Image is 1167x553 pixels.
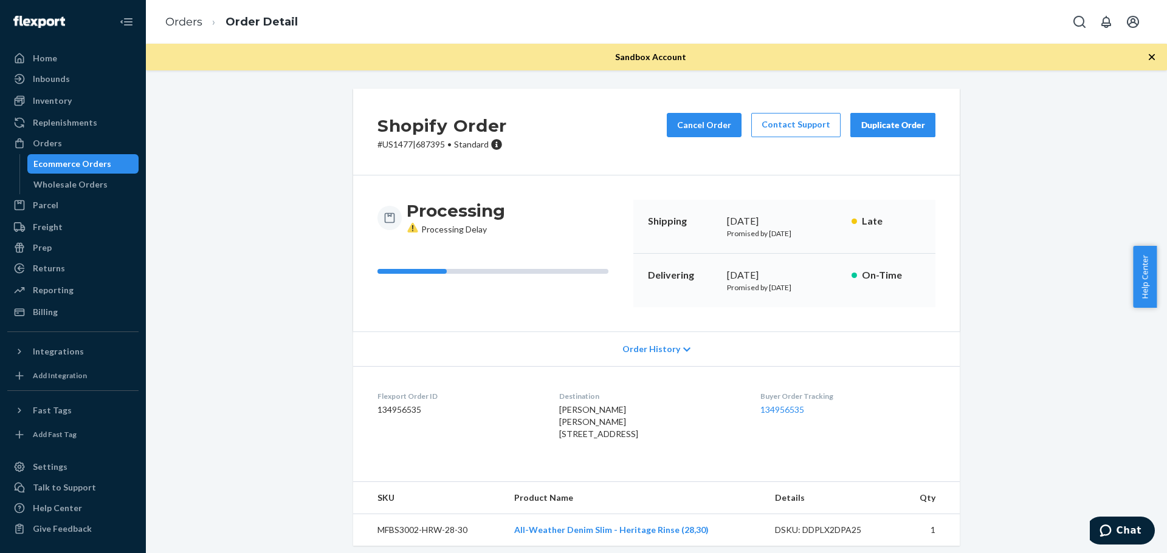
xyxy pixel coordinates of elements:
div: Integrations [33,345,84,358]
div: Add Integration [33,370,87,381]
div: [DATE] [727,214,842,228]
td: 1 [899,514,960,546]
td: MFBS3002-HRW-28-30 [353,514,504,546]
div: Help Center [33,502,82,514]
div: DSKU: DDPLX2DPA25 [775,524,889,536]
th: Qty [899,482,960,514]
a: Reporting [7,280,139,300]
button: Help Center [1133,246,1157,308]
th: SKU [353,482,504,514]
button: Close Navigation [114,10,139,34]
button: Open notifications [1094,10,1118,34]
div: Inbounds [33,73,70,85]
span: [PERSON_NAME] [PERSON_NAME] [STREET_ADDRESS] [559,404,638,439]
div: Orders [33,137,62,149]
button: Talk to Support [7,478,139,497]
div: Home [33,52,57,64]
dt: Buyer Order Tracking [760,391,935,401]
button: Open account menu [1121,10,1145,34]
div: Replenishments [33,117,97,129]
button: Duplicate Order [850,113,935,137]
div: Add Fast Tag [33,429,77,439]
a: Freight [7,217,139,237]
div: Fast Tags [33,404,72,416]
div: Reporting [33,284,74,296]
a: Ecommerce Orders [27,154,139,174]
iframe: Opens a widget where you can chat to one of our agents [1090,517,1155,547]
a: Replenishments [7,113,139,132]
div: Parcel [33,199,58,211]
p: Shipping [648,214,717,228]
button: Open Search Box [1067,10,1092,34]
span: Standard [454,139,489,149]
button: Cancel Order [667,113,742,137]
a: Orders [165,15,202,29]
a: Order Detail [225,15,298,29]
th: Product Name [504,482,765,514]
a: Billing [7,302,139,322]
h3: Processing [407,200,505,222]
div: Talk to Support [33,481,96,494]
th: Details [765,482,899,514]
span: • [447,139,452,149]
p: # US1477|687395 [377,138,507,151]
dt: Flexport Order ID [377,391,540,401]
a: Parcel [7,195,139,215]
a: Settings [7,457,139,477]
a: Wholesale Orders [27,175,139,194]
button: Fast Tags [7,401,139,420]
div: [DATE] [727,268,842,282]
img: Flexport logo [13,16,65,28]
p: Promised by [DATE] [727,228,842,239]
a: Help Center [7,498,139,518]
p: Delivering [648,268,717,282]
a: Returns [7,259,139,278]
a: Add Integration [7,366,139,385]
ol: breadcrumbs [156,4,308,40]
div: Prep [33,242,52,254]
a: Orders [7,134,139,153]
div: Wholesale Orders [33,178,108,191]
dd: 134956535 [377,404,540,416]
a: Contact Support [751,113,841,137]
div: Duplicate Order [861,119,925,131]
a: 134956535 [760,404,804,415]
div: Freight [33,221,63,233]
dt: Destination [559,391,740,401]
a: Add Fast Tag [7,425,139,444]
button: Integrations [7,342,139,361]
div: Ecommerce Orders [33,158,111,170]
a: Inventory [7,91,139,110]
div: Billing [33,306,58,318]
a: Inbounds [7,69,139,89]
span: Sandbox Account [615,52,686,62]
span: Processing Delay [407,224,487,234]
p: Promised by [DATE] [727,282,842,293]
p: Late [862,214,921,228]
a: All-Weather Denim Slim - Heritage Rinse (28,30) [514,524,709,535]
h2: Shopify Order [377,113,507,138]
span: Order History [622,343,680,355]
a: Home [7,49,139,68]
div: Give Feedback [33,523,92,535]
div: Inventory [33,95,72,107]
a: Prep [7,238,139,257]
div: Returns [33,262,65,274]
p: On-Time [862,268,921,282]
div: Settings [33,461,67,473]
button: Give Feedback [7,519,139,538]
